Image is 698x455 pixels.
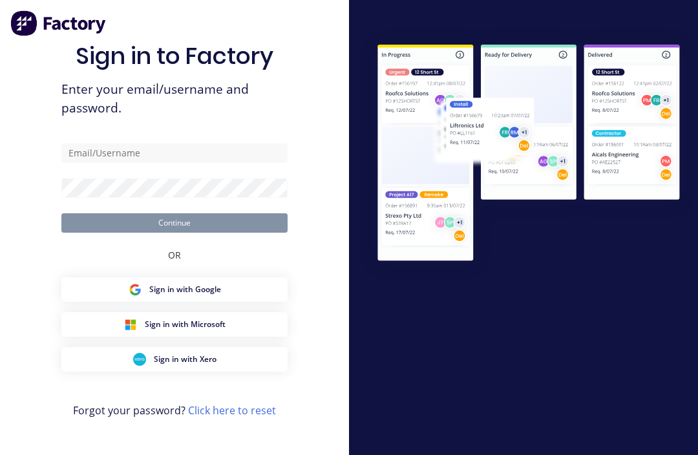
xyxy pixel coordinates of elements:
button: Continue [61,213,288,233]
img: Sign in [359,28,698,280]
span: Enter your email/username and password. [61,80,288,118]
button: Google Sign inSign in with Google [61,277,288,302]
span: Forgot your password? [73,403,276,418]
div: OR [168,233,181,277]
span: Sign in with Xero [154,354,217,365]
img: Google Sign in [129,283,142,296]
h1: Sign in to Factory [76,42,273,70]
img: Factory [10,10,107,36]
button: Xero Sign inSign in with Xero [61,347,288,372]
span: Sign in with Google [149,284,221,295]
button: Microsoft Sign inSign in with Microsoft [61,312,288,337]
a: Click here to reset [188,403,276,418]
img: Xero Sign in [133,353,146,366]
input: Email/Username [61,143,288,163]
span: Sign in with Microsoft [145,319,226,330]
img: Microsoft Sign in [124,318,137,331]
